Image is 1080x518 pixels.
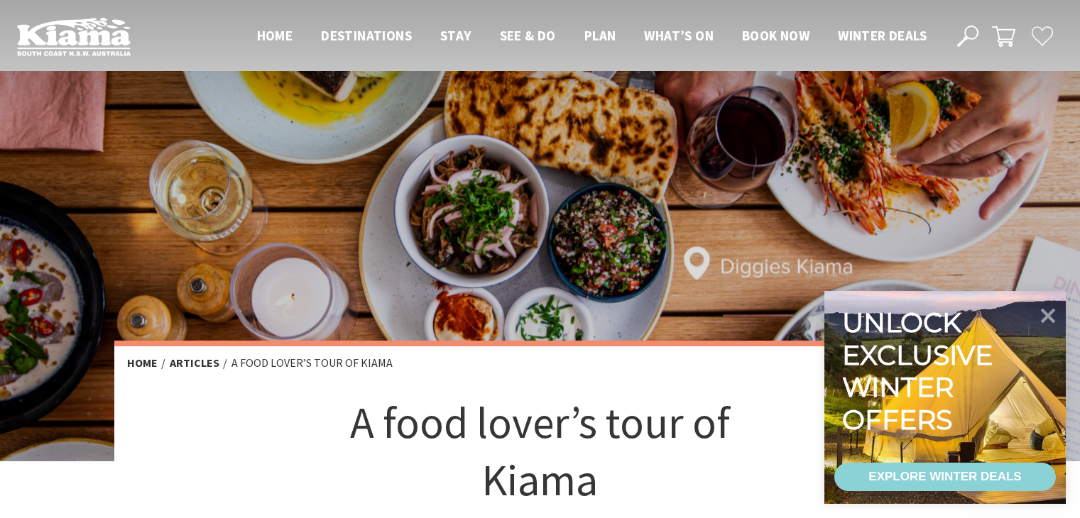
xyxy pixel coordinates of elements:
[742,27,809,44] span: Book now
[842,307,999,436] div: Unlock exclusive winter offers
[257,27,293,44] span: Home
[868,463,1021,491] div: EXPLORE WINTER DEALS
[834,463,1056,491] a: EXPLORE WINTER DEALS
[231,354,393,373] li: A food lover’s tour of Kiama
[17,17,131,56] img: Kiama Logo
[440,27,471,44] span: Stay
[500,27,556,44] span: See & Do
[243,25,941,48] nav: Main Menu
[584,27,616,44] span: Plan
[644,27,714,44] span: What’s On
[838,27,927,44] span: Winter Deals
[170,356,219,370] a: Articles
[321,27,412,44] span: Destinations
[127,356,158,370] a: Home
